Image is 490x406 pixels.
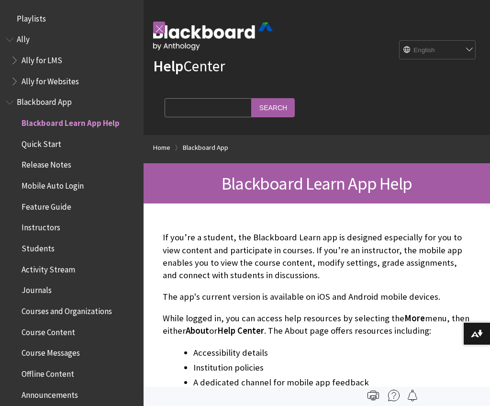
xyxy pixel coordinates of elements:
[22,387,78,400] span: Announcements
[153,23,273,50] img: Blackboard by Anthology
[193,346,471,360] li: Accessibility details
[222,172,412,194] span: Blackboard Learn App Help
[22,199,71,212] span: Feature Guide
[17,32,30,45] span: Ally
[22,303,112,316] span: Courses and Organizations
[22,240,55,253] span: Students
[193,376,471,389] li: A dedicated channel for mobile app feedback
[367,390,379,401] img: Print
[6,11,138,27] nav: Book outline for Playlists
[22,157,71,170] span: Release Notes
[153,56,183,76] strong: Help
[404,313,425,324] span: More
[22,52,62,65] span: Ally for LMS
[6,32,138,90] nav: Book outline for Anthology Ally Help
[22,282,52,295] span: Journals
[388,390,400,401] img: More help
[17,94,72,107] span: Blackboard App
[193,361,471,374] li: Institution policies
[22,366,74,379] span: Offline Content
[163,291,471,303] p: The app's current version is available on iOS and Android mobile devices.
[22,115,120,128] span: Blackboard Learn App Help
[22,261,75,274] span: Activity Stream
[22,345,80,358] span: Course Messages
[186,325,209,336] span: About
[22,324,75,337] span: Course Content
[252,98,295,117] input: Search
[153,56,225,76] a: HelpCenter
[163,312,471,337] p: While logged in, you can access help resources by selecting the menu, then either or . The About ...
[22,178,84,191] span: Mobile Auto Login
[163,231,471,282] p: If you’re a student, the Blackboard Learn app is designed especially for you to view content and ...
[17,11,46,23] span: Playlists
[22,220,60,233] span: Instructors
[183,142,228,154] a: Blackboard App
[153,142,170,154] a: Home
[407,390,418,401] img: Follow this page
[217,325,264,336] span: Help Center
[400,41,476,60] select: Site Language Selector
[22,73,79,86] span: Ally for Websites
[22,136,61,149] span: Quick Start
